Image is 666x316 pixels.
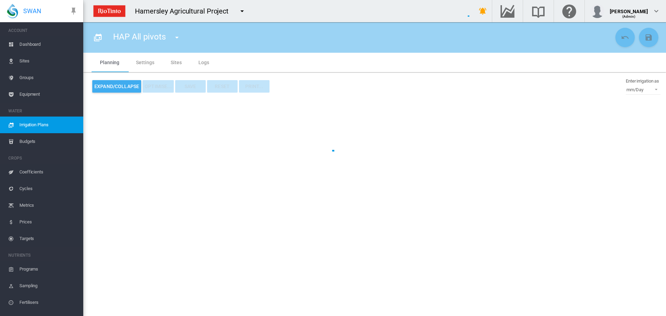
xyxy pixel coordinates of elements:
span: (Admin) [622,15,636,18]
md-icon: icon-chevron-down [652,7,660,15]
md-icon: icon-undo [621,33,629,42]
span: Dashboard [19,36,78,53]
span: SWAN [23,7,41,15]
span: Metrics [19,197,78,214]
img: ZPXdBAAAAAElFTkSuQmCC [91,2,128,20]
button: Save Changes [639,28,658,47]
div: Hamersley Agricultural Project [135,6,235,16]
span: Budgets [19,133,78,150]
span: Prices [19,214,78,230]
div: [PERSON_NAME] [610,5,648,12]
span: Fertilisers [19,294,78,311]
img: SWAN-Landscape-Logo-Colour-drop.png [7,4,18,18]
div: HAP All pivots [107,28,192,47]
button: icon-menu-down [170,31,184,44]
md-icon: icon-calendar-multiple [94,33,102,42]
md-icon: icon-menu-down [238,7,246,15]
span: Sites [19,53,78,69]
span: CROPS [8,153,78,164]
md-icon: Go to the Data Hub [499,7,516,15]
button: Cancel Changes [615,28,635,47]
md-icon: icon-menu-down [173,33,181,42]
span: Equipment [19,86,78,103]
span: Irrigation Plans [19,117,78,133]
span: Sampling [19,277,78,294]
span: Cycles [19,180,78,197]
md-icon: icon-bell-ring [479,7,487,15]
span: Coefficients [19,164,78,180]
button: Click to go to full list of plans [91,31,105,44]
md-icon: Click here for help [561,7,578,15]
span: ACCOUNT [8,25,78,36]
span: NUTRIENTS [8,250,78,261]
span: Targets [19,230,78,247]
button: icon-bell-ring [476,4,490,18]
span: WATER [8,105,78,117]
md-icon: icon-content-save [644,33,653,42]
img: profile.jpg [590,4,604,18]
button: icon-menu-down [235,4,249,18]
md-icon: Search the knowledge base [530,7,547,15]
span: Groups [19,69,78,86]
md-icon: icon-pin [69,7,78,15]
span: Programs [19,261,78,277]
